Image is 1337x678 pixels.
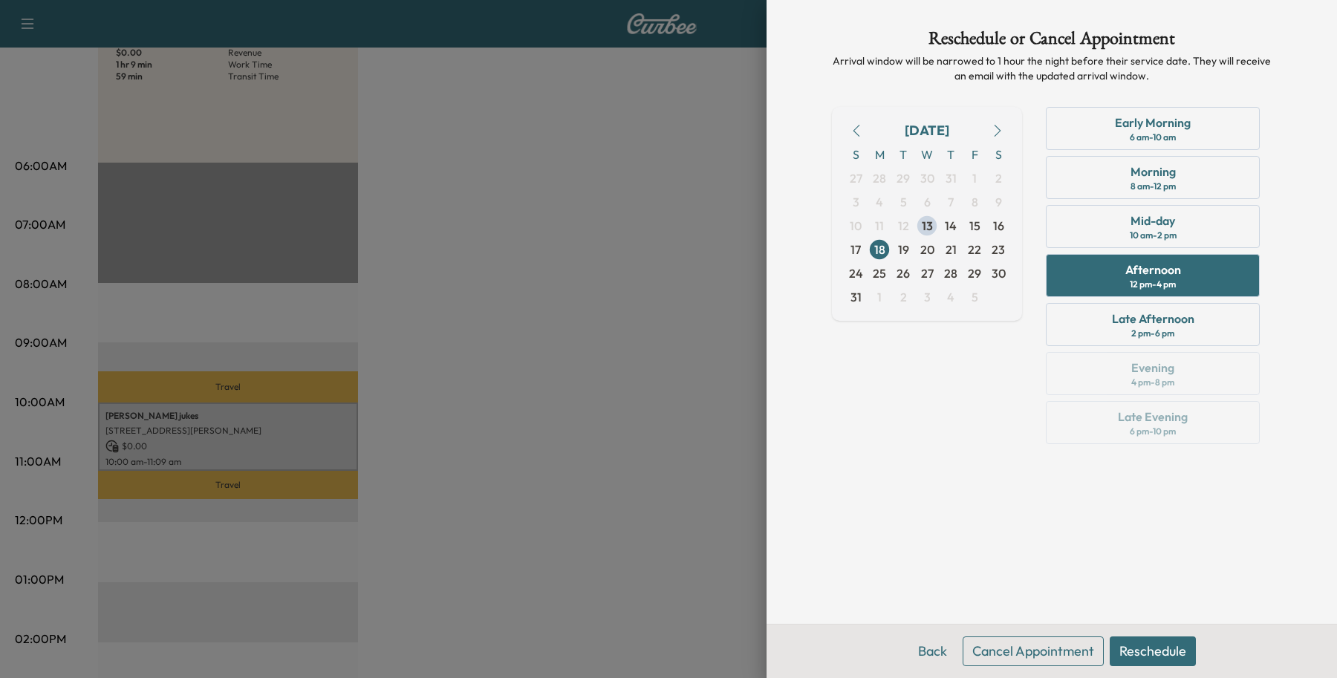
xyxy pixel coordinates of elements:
[992,264,1006,282] span: 30
[995,169,1002,187] span: 2
[832,53,1272,83] p: Arrival window will be narrowed to 1 hour the night before their service date. They will receive ...
[850,241,861,258] span: 17
[900,193,907,211] span: 5
[968,241,981,258] span: 22
[853,193,859,211] span: 3
[995,193,1002,211] span: 9
[946,241,957,258] span: 21
[1131,180,1176,192] div: 8 am - 12 pm
[898,241,909,258] span: 19
[900,288,907,306] span: 2
[876,193,883,211] span: 4
[924,193,931,211] span: 6
[898,217,909,235] span: 12
[972,193,978,211] span: 8
[948,193,954,211] span: 7
[1115,114,1191,131] div: Early Morning
[920,241,934,258] span: 20
[915,143,939,166] span: W
[1130,229,1177,241] div: 10 am - 2 pm
[993,217,1004,235] span: 16
[873,169,886,187] span: 28
[992,241,1005,258] span: 23
[1131,163,1176,180] div: Morning
[897,169,910,187] span: 29
[924,288,931,306] span: 3
[873,264,886,282] span: 25
[968,264,981,282] span: 29
[905,120,949,141] div: [DATE]
[844,143,868,166] span: S
[850,217,862,235] span: 10
[849,264,863,282] span: 24
[1125,261,1181,278] div: Afternoon
[875,217,884,235] span: 11
[986,143,1010,166] span: S
[939,143,963,166] span: T
[963,143,986,166] span: F
[832,30,1272,53] h1: Reschedule or Cancel Appointment
[1110,636,1196,666] button: Reschedule
[908,636,957,666] button: Back
[972,288,978,306] span: 5
[868,143,891,166] span: M
[1130,131,1176,143] div: 6 am - 10 am
[897,264,910,282] span: 26
[947,288,954,306] span: 4
[969,217,980,235] span: 15
[891,143,915,166] span: T
[945,217,957,235] span: 14
[1131,212,1175,229] div: Mid-day
[944,264,957,282] span: 28
[922,217,933,235] span: 13
[1131,327,1174,339] div: 2 pm - 6 pm
[877,288,882,306] span: 1
[850,288,862,306] span: 31
[920,169,934,187] span: 30
[946,169,957,187] span: 31
[850,169,862,187] span: 27
[874,241,885,258] span: 18
[972,169,977,187] span: 1
[963,636,1104,666] button: Cancel Appointment
[921,264,934,282] span: 27
[1112,310,1194,327] div: Late Afternoon
[1130,278,1176,290] div: 12 pm - 4 pm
